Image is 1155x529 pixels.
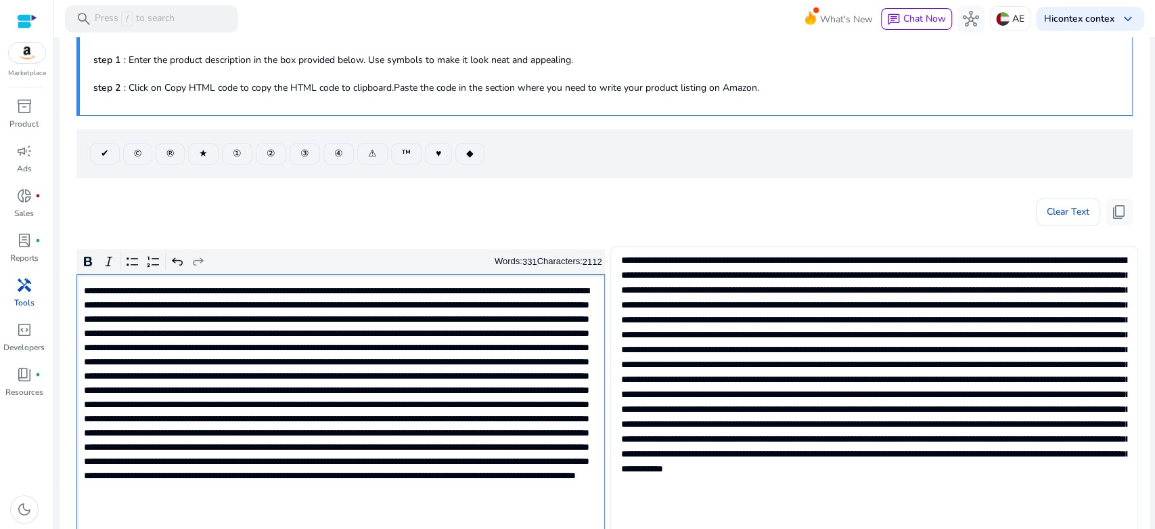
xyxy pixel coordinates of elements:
[166,146,174,161] span: ®
[495,253,602,270] div: Words: Characters:
[93,81,120,94] b: step 2
[16,277,32,293] span: handyman
[267,146,275,161] span: ②
[402,146,411,161] span: ™
[233,146,242,161] span: ①
[35,372,41,377] span: fiber_manual_record
[76,249,605,275] div: Editor toolbar
[1111,204,1127,220] span: content_copy
[222,143,252,165] button: ①
[134,146,141,161] span: ©
[425,143,452,165] button: ♥
[121,12,133,26] span: /
[357,143,388,165] button: ⚠
[522,257,537,267] label: 331
[334,146,343,161] span: ④
[3,341,45,354] p: Developers
[101,146,109,161] span: ✔
[1106,198,1133,226] button: content_copy
[35,193,41,198] span: fiber_manual_record
[16,98,32,114] span: inventory_2
[76,11,92,27] span: search
[16,366,32,383] span: book_4
[368,146,377,161] span: ⚠
[16,143,32,159] span: campaign
[93,53,1118,67] p: : Enter the product description in the box provided below. Use symbols to make it look neat and a...
[583,257,602,267] label: 2112
[16,501,32,517] span: dark_mode
[300,146,309,161] span: ③
[123,143,152,165] button: ©
[290,143,320,165] button: ③
[156,143,185,165] button: ®
[16,232,32,249] span: lab_profile
[14,297,35,309] p: Tools
[455,143,484,165] button: ◆
[93,81,1118,95] p: : Click on Copy HTML code to copy the HTML code to clipboard.Paste the code in the section where ...
[256,143,286,165] button: ②
[199,146,208,161] span: ★
[8,68,46,79] p: Marketplace
[90,143,120,165] button: ✔
[1047,198,1089,226] span: Clear Text
[391,143,422,165] button: ™
[10,252,39,264] p: Reports
[14,207,34,219] p: Sales
[9,43,45,63] img: amazon.svg
[436,146,441,161] span: ♥
[323,143,354,165] button: ④
[466,146,474,161] span: ◆
[188,143,219,165] button: ★
[35,238,41,243] span: fiber_manual_record
[95,12,175,26] p: Press to search
[16,322,32,338] span: code_blocks
[93,54,120,66] b: step 1
[17,163,32,175] p: Ads
[5,386,43,398] p: Resources
[1036,198,1100,226] button: Clear Text
[16,188,32,204] span: donut_small
[9,118,39,130] p: Product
